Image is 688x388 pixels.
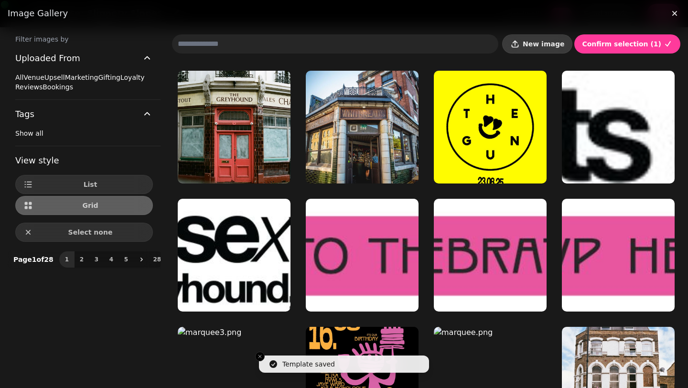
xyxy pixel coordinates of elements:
[107,257,115,262] span: 4
[178,71,290,183] img: SnapInsta.to_485615727_17912350470091581_6933414393918801299_n.jpg
[15,100,153,129] button: Tags
[23,74,44,81] span: Venue
[15,73,153,99] div: Uploaded From
[59,251,75,268] button: 1
[150,251,165,268] button: 28
[120,74,145,81] span: Loyalty
[582,41,661,47] span: Confirm selection ( 1 )
[59,251,165,268] nav: Pagination
[10,255,57,264] p: Page 1 of 28
[306,199,419,312] img: team.png
[15,83,43,91] span: Reviews
[44,74,65,81] span: Upsell
[15,175,153,194] button: List
[562,199,675,312] img: RSVP.png
[122,257,130,262] span: 5
[89,251,104,268] button: 3
[502,34,572,54] button: New image
[15,74,23,81] span: All
[15,196,153,215] button: Grid
[562,71,675,183] img: Headings-24.png
[43,83,73,91] span: Bookings
[36,181,145,188] span: List
[574,34,680,54] button: Confirm selection (1)
[65,74,98,81] span: Marketing
[133,251,150,268] button: next
[153,257,161,262] span: 28
[93,257,100,262] span: 3
[98,74,120,81] span: Gifting
[306,71,419,183] img: SnapInsta.to_476611574_18482679946020462_2405879390548063102_n.jpg
[178,199,290,312] img: Headings-25.png
[8,8,680,19] h3: Image gallery
[74,251,89,268] button: 2
[15,223,153,242] button: Select none
[15,154,153,167] h3: View style
[8,34,161,44] label: Filter images by
[63,257,71,262] span: 1
[36,202,145,209] span: Grid
[118,251,134,268] button: 5
[104,251,119,268] button: 4
[15,129,43,137] span: Show all
[523,41,564,47] span: New image
[36,229,145,236] span: Select none
[434,199,547,312] img: Celebrate.png
[15,129,153,146] div: Tags
[434,71,547,183] img: GHGHJHGH.png
[15,44,153,73] button: Uploaded From
[78,257,86,262] span: 2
